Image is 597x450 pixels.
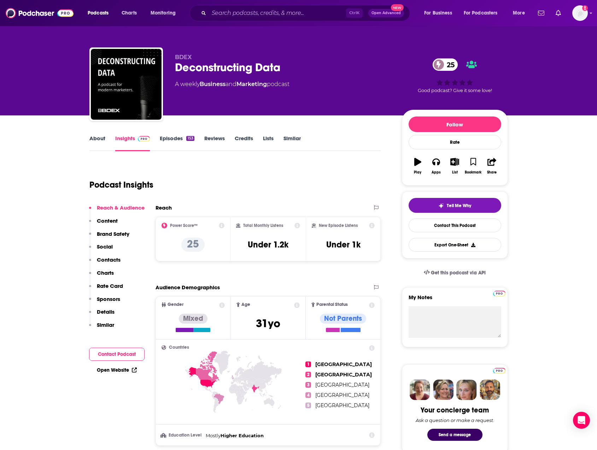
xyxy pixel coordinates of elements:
[89,296,120,309] button: Sponsors
[209,7,346,19] input: Search podcasts, credits, & more...
[175,54,192,61] span: BDEX
[89,135,105,151] a: About
[319,223,358,228] h2: New Episode Listens
[305,382,311,388] span: 3
[421,406,489,415] div: Your concierge team
[305,392,311,398] span: 4
[409,153,427,179] button: Play
[235,135,253,151] a: Credits
[315,361,372,368] span: [GEOGRAPHIC_DATA]
[409,218,501,232] a: Contact This Podcast
[315,392,369,398] span: [GEOGRAPHIC_DATA]
[432,170,441,175] div: Apps
[196,5,417,21] div: Search podcasts, credits, & more...
[346,8,363,18] span: Ctrl K
[391,4,404,11] span: New
[226,81,236,87] span: and
[89,256,121,269] button: Contacts
[315,371,372,378] span: [GEOGRAPHIC_DATA]
[535,7,547,19] a: Show notifications dropdown
[241,302,250,307] span: Age
[117,7,141,19] a: Charts
[452,170,458,175] div: List
[305,403,311,408] span: 5
[431,270,486,276] span: Get this podcast via API
[200,81,226,87] a: Business
[236,81,267,87] a: Marketing
[243,223,283,228] h2: Total Monthly Listens
[97,217,118,224] p: Content
[97,230,129,237] p: Brand Safety
[168,302,183,307] span: Gender
[122,8,137,18] span: Charts
[263,135,274,151] a: Lists
[409,294,501,306] label: My Notes
[493,367,505,374] a: Pro website
[97,243,113,250] p: Social
[138,136,150,142] img: Podchaser Pro
[440,58,458,71] span: 25
[162,433,203,438] h3: Education Level
[433,58,458,71] a: 25
[402,54,508,98] div: 25Good podcast? Give it some love!
[305,361,311,367] span: 1
[88,8,109,18] span: Podcasts
[409,238,501,252] button: Export One-Sheet
[169,345,189,350] span: Countries
[204,135,225,151] a: Reviews
[89,217,118,230] button: Content
[115,135,150,151] a: InsightsPodchaser Pro
[320,314,366,324] div: Not Parents
[89,180,153,190] h1: Podcast Insights
[418,88,492,93] span: Good podcast? Give it some love!
[493,290,505,296] a: Pro website
[582,5,588,11] svg: Add a profile image
[89,321,114,335] button: Similar
[156,284,220,291] h2: Audience Demographics
[97,321,114,328] p: Similar
[89,283,123,296] button: Rate Card
[427,429,482,441] button: Send a message
[464,8,498,18] span: For Podcasters
[146,7,185,19] button: open menu
[419,7,461,19] button: open menu
[464,153,482,179] button: Bookmark
[487,170,497,175] div: Share
[572,5,588,21] img: User Profile
[97,296,120,302] p: Sponsors
[447,203,471,209] span: Tell Me Why
[456,380,477,400] img: Jules Profile
[89,308,115,321] button: Details
[97,367,137,373] a: Open Website
[97,308,115,315] p: Details
[482,153,501,179] button: Share
[459,7,508,19] button: open menu
[97,256,121,263] p: Contacts
[371,11,401,15] span: Open Advanced
[305,372,311,377] span: 2
[91,49,162,120] img: Deconstructing Data
[433,380,453,400] img: Barbara Profile
[445,153,464,179] button: List
[206,433,221,438] span: Mostly
[316,302,348,307] span: Parental Status
[179,314,207,324] div: Mixed
[97,269,114,276] p: Charts
[438,203,444,209] img: tell me why sparkle
[89,230,129,244] button: Brand Safety
[409,135,501,149] div: Rate
[409,198,501,213] button: tell me why sparkleTell Me Why
[175,80,289,89] div: A weekly podcast
[170,223,198,228] h2: Power Score™
[89,269,114,283] button: Charts
[89,243,113,256] button: Social
[326,239,361,250] h3: Under 1k
[368,9,404,17] button: Open AdvancedNew
[493,368,505,374] img: Podchaser Pro
[315,382,369,388] span: [GEOGRAPHIC_DATA]
[553,7,564,19] a: Show notifications dropdown
[6,6,74,20] img: Podchaser - Follow, Share and Rate Podcasts
[221,433,264,438] span: Higher Education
